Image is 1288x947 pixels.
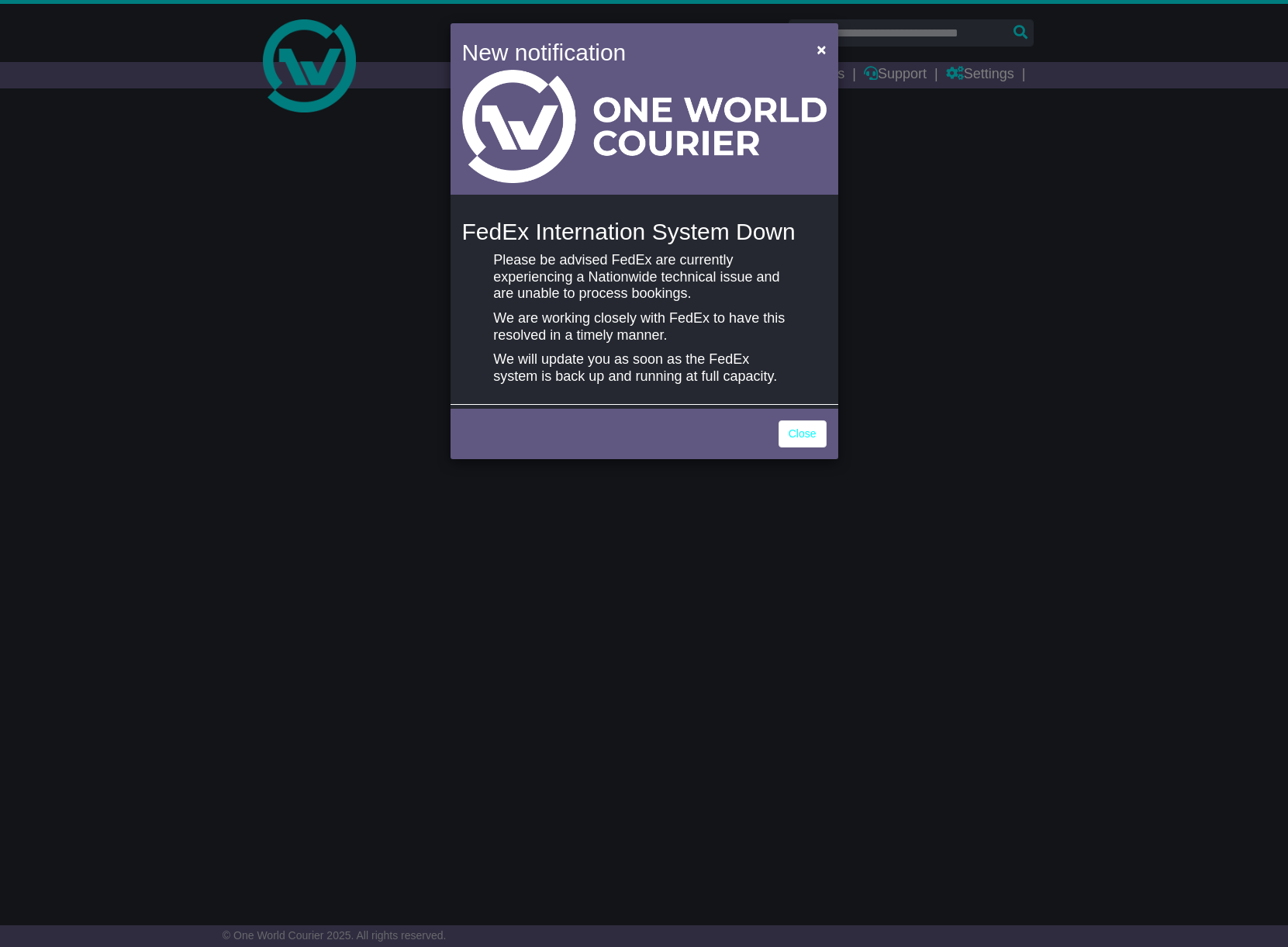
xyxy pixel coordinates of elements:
[462,70,827,183] img: Light
[493,310,794,344] p: We are working closely with FedEx to have this resolved in a timely manner.
[462,219,827,244] h4: FedEx Internation System Down
[493,351,794,385] p: We will update you as soon as the FedEx system is back up and running at full capacity.
[817,40,826,58] span: ×
[493,252,794,302] p: Please be advised FedEx are currently experiencing a Nationwide technical issue and are unable to...
[809,33,834,65] button: Close
[779,420,827,448] a: Close
[462,35,795,70] h4: New notification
